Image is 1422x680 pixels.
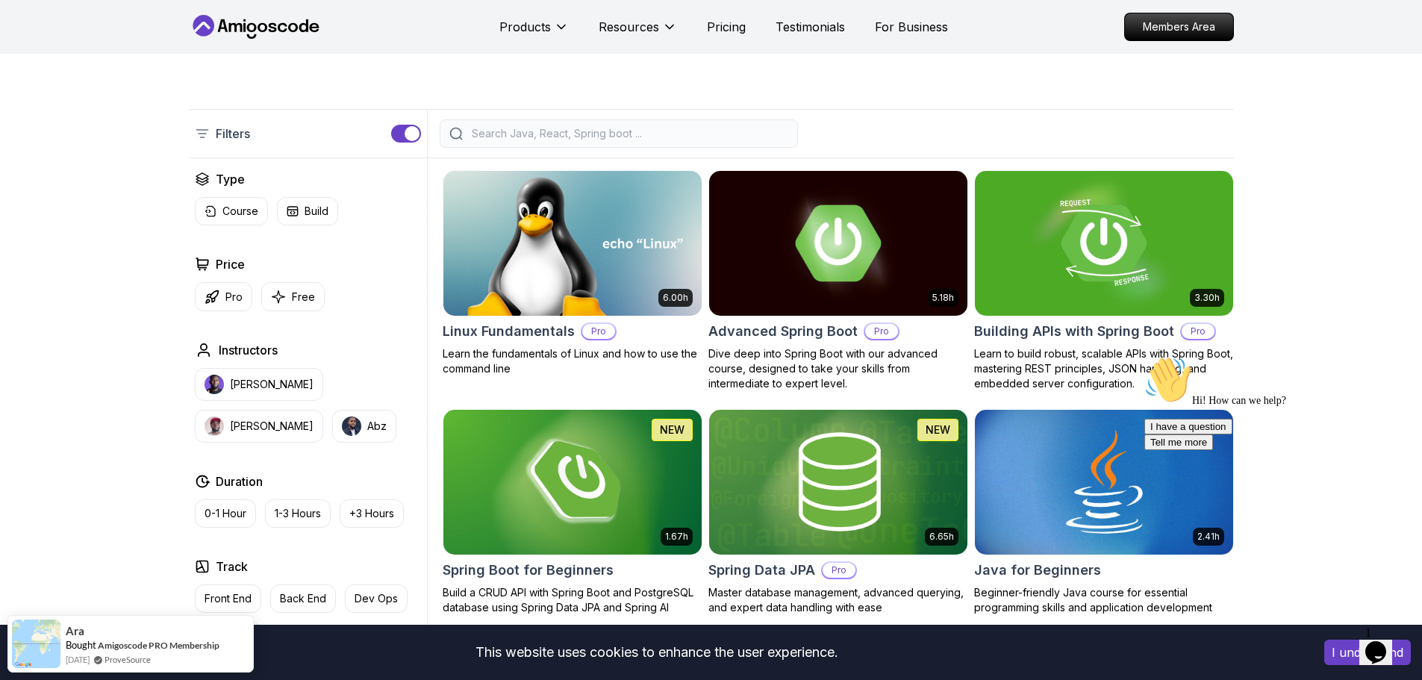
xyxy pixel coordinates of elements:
p: Pro [823,563,855,578]
button: Products [499,18,569,48]
button: Dev Ops [345,584,408,613]
p: 3.30h [1194,292,1220,304]
p: Master database management, advanced querying, and expert data handling with ease [708,585,968,615]
p: Dive deep into Spring Boot with our advanced course, designed to take your skills from intermedia... [708,346,968,391]
a: Building APIs with Spring Boot card3.30hBuilding APIs with Spring BootProLearn to build robust, s... [974,170,1234,391]
button: Resources [599,18,677,48]
img: instructor img [205,375,224,394]
a: Amigoscode PRO Membership [98,640,219,651]
h2: Price [216,255,245,273]
button: Tell me more [6,84,75,100]
img: Java for Beginners card [975,410,1233,555]
p: 5.18h [932,292,954,304]
input: Search Java, React, Spring boot ... [469,126,788,141]
a: For Business [875,18,948,36]
h2: Spring Boot for Beginners [443,560,614,581]
iframe: chat widget [1359,620,1407,665]
p: 1.67h [665,531,688,543]
div: This website uses cookies to enhance the user experience. [11,636,1302,669]
p: Members Area [1125,13,1233,40]
p: Abz [367,419,387,434]
h2: Building APIs with Spring Boot [974,321,1174,342]
button: Course [195,197,268,225]
span: [DATE] [66,653,90,666]
a: Members Area [1124,13,1234,41]
p: Pro [865,324,898,339]
img: instructor img [205,417,224,436]
p: Pro [1182,324,1214,339]
a: Spring Data JPA card6.65hNEWSpring Data JPAProMaster database management, advanced querying, and ... [708,409,968,615]
img: provesource social proof notification image [12,620,60,668]
button: 1-3 Hours [265,499,331,528]
a: Java for Beginners card2.41hJava for BeginnersBeginner-friendly Java course for essential program... [974,409,1234,615]
p: Pro [582,324,615,339]
p: Filters [216,125,250,143]
p: Beginner-friendly Java course for essential programming skills and application development [974,585,1234,615]
img: Spring Data JPA card [709,410,967,555]
h2: Instructors [219,341,278,359]
button: Pro [195,282,252,311]
img: instructor img [342,417,361,436]
a: ProveSource [105,653,151,666]
h2: Duration [216,472,263,490]
p: Front End [205,591,252,606]
p: Learn to build robust, scalable APIs with Spring Boot, mastering REST principles, JSON handling, ... [974,346,1234,391]
button: Back End [270,584,336,613]
button: instructor img[PERSON_NAME] [195,410,323,443]
a: Pricing [707,18,746,36]
p: Resources [599,18,659,36]
p: Learn the fundamentals of Linux and how to use the command line [443,346,702,376]
p: [PERSON_NAME] [230,377,314,392]
p: 1-3 Hours [275,506,321,521]
p: NEW [926,422,950,437]
a: Testimonials [776,18,845,36]
h2: Advanced Spring Boot [708,321,858,342]
button: instructor img[PERSON_NAME] [195,368,323,401]
p: Build [305,204,328,219]
p: Free [292,290,315,305]
p: [PERSON_NAME] [230,419,314,434]
button: Free [261,282,325,311]
h2: Linux Fundamentals [443,321,575,342]
p: +3 Hours [349,506,394,521]
p: Pro [225,290,243,305]
p: 6.65h [929,531,954,543]
h2: Spring Data JPA [708,560,815,581]
a: Advanced Spring Boot card5.18hAdvanced Spring BootProDive deep into Spring Boot with our advanced... [708,170,968,391]
h2: Track [216,558,248,575]
button: instructor imgAbz [332,410,396,443]
p: NEW [660,422,685,437]
button: Accept cookies [1324,640,1411,665]
iframe: chat widget [1138,350,1407,613]
span: Bought [66,639,96,651]
img: Spring Boot for Beginners card [443,410,702,555]
h2: Type [216,170,245,188]
p: Dev Ops [355,591,398,606]
p: Build a CRUD API with Spring Boot and PostgreSQL database using Spring Data JPA and Spring AI [443,585,702,615]
a: Spring Boot for Beginners card1.67hNEWSpring Boot for BeginnersBuild a CRUD API with Spring Boot ... [443,409,702,615]
button: I have a question [6,69,94,84]
img: Linux Fundamentals card [443,171,702,316]
a: Linux Fundamentals card6.00hLinux FundamentalsProLearn the fundamentals of Linux and how to use t... [443,170,702,376]
p: Course [222,204,258,219]
img: Advanced Spring Boot card [709,171,967,316]
p: 0-1 Hour [205,506,246,521]
p: Products [499,18,551,36]
img: :wave: [6,6,54,54]
img: Building APIs with Spring Boot card [975,171,1233,316]
button: Build [277,197,338,225]
span: Hi! How can we help? [6,45,148,56]
p: Back End [280,591,326,606]
button: 0-1 Hour [195,499,256,528]
button: Front End [195,584,261,613]
div: 👋Hi! How can we help?I have a questionTell me more [6,6,275,100]
button: +3 Hours [340,499,404,528]
span: Ara [66,625,84,637]
p: 6.00h [663,292,688,304]
h2: Java for Beginners [974,560,1101,581]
